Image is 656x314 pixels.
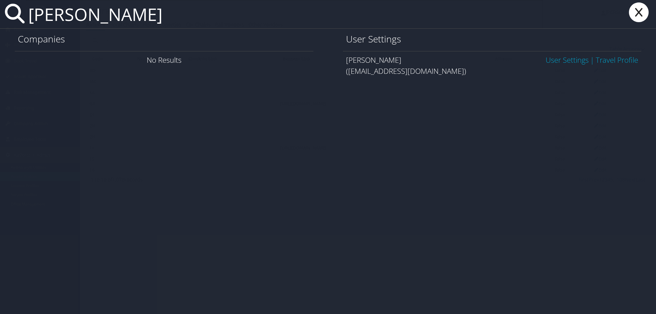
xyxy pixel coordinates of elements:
span: | [589,55,596,65]
a: View OBT Profile [596,55,638,65]
h1: User Settings [346,33,638,46]
div: No Results [15,51,313,69]
a: User Settings [546,55,589,65]
span: [PERSON_NAME] [346,55,401,65]
h1: Companies [18,33,310,46]
div: ([EMAIL_ADDRESS][DOMAIN_NAME]) [346,66,638,77]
